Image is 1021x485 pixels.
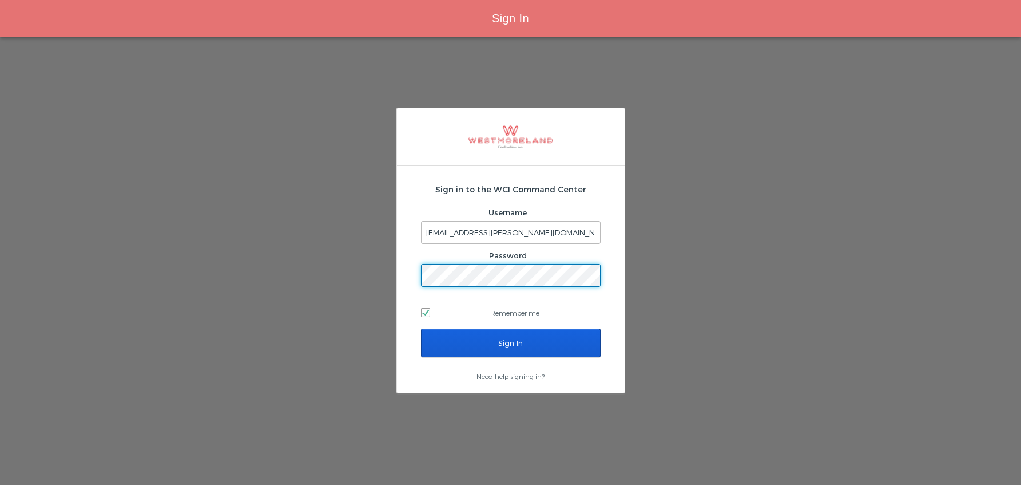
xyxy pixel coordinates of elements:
[488,208,527,217] label: Username
[421,183,601,195] h2: Sign in to the WCI Command Center
[421,304,601,321] label: Remember me
[492,12,529,25] span: Sign In
[489,251,527,260] label: Password
[476,372,545,380] a: Need help signing in?
[421,329,601,357] input: Sign In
